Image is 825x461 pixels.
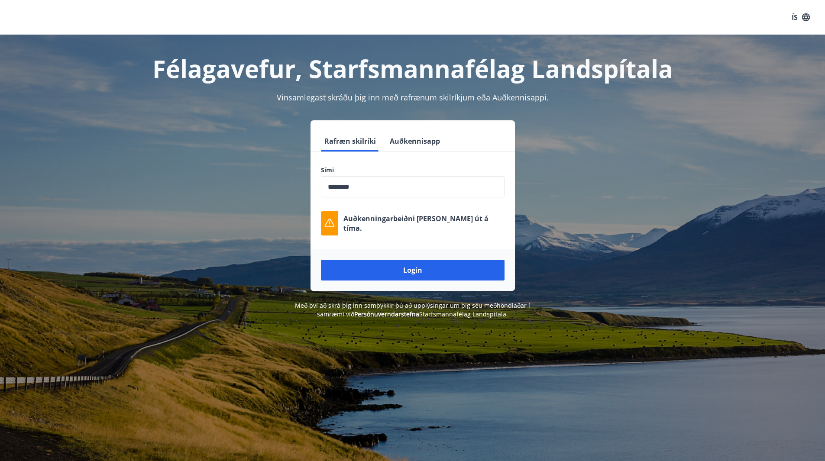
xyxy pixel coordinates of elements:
button: Rafræn skilríki [321,131,379,152]
button: Auðkennisapp [386,131,443,152]
button: Login [321,260,505,280]
button: ÍS [787,10,815,25]
p: Auðkenningarbeiðni [PERSON_NAME] út á tíma. [343,214,505,233]
label: Sími [321,166,505,174]
a: Persónuverndarstefna [354,310,419,318]
h1: Félagavefur, Starfsmannafélag Landspítala [111,52,714,85]
span: Með því að skrá þig inn samþykkir þú að upplýsingar um þig séu meðhöndlaðar í samræmi við Starfsm... [295,301,530,318]
span: Vinsamlegast skráðu þig inn með rafrænum skilríkjum eða Auðkennisappi. [277,92,549,103]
